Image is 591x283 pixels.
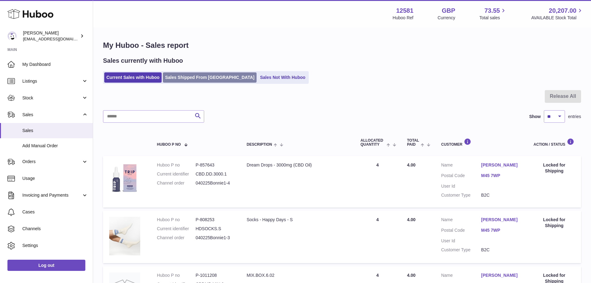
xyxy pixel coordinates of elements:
span: 20,207.00 [549,7,576,15]
strong: GBP [442,7,455,15]
div: Action / Status [534,138,575,147]
span: Listings [22,78,82,84]
td: 4 [354,211,401,263]
h1: My Huboo - Sales report [103,40,581,50]
span: 4.00 [407,162,415,167]
a: 20,207.00 AVAILABLE Stock Total [531,7,584,21]
h2: Sales currently with Huboo [103,57,183,65]
span: ALLOCATED Quantity [360,139,385,147]
dt: Channel order [157,180,196,186]
a: Sales Not With Huboo [258,72,307,83]
a: [PERSON_NAME] [481,162,521,168]
div: Locked for Shipping [534,162,575,174]
dd: HDSOCKS.S [195,226,234,232]
dt: Customer Type [441,247,481,253]
a: [PERSON_NAME] [481,272,521,278]
span: 4.00 [407,273,415,278]
div: MIX.BOX.6.02 [247,272,348,278]
span: entries [568,114,581,120]
dt: Current identifier [157,171,196,177]
div: Socks - Happy Days - S [247,217,348,223]
dt: Postal Code [441,173,481,180]
div: [PERSON_NAME] [23,30,79,42]
span: 4.00 [407,217,415,222]
span: Huboo P no [157,143,181,147]
div: Dream Drops - 3000mg (CBD Oil) [247,162,348,168]
div: Locked for Shipping [534,217,575,229]
dt: Name [441,217,481,224]
span: Invoicing and Payments [22,192,82,198]
div: Currency [438,15,455,21]
span: Stock [22,95,82,101]
span: Orders [22,159,82,165]
dt: User Id [441,238,481,244]
span: Usage [22,176,88,181]
div: Customer [441,138,521,147]
div: Huboo Ref [393,15,414,21]
dd: B2C [481,192,521,198]
span: Sales [22,128,88,134]
span: [EMAIL_ADDRESS][DOMAIN_NAME] [23,36,91,41]
label: Show [529,114,541,120]
dt: Name [441,272,481,280]
span: Total sales [479,15,507,21]
a: Current Sales with Huboo [104,72,162,83]
td: 4 [354,156,401,208]
dt: Huboo P no [157,217,196,223]
a: 73.55 Total sales [479,7,507,21]
dt: Channel order [157,235,196,241]
dt: Huboo P no [157,162,196,168]
span: AVAILABLE Stock Total [531,15,584,21]
dt: Customer Type [441,192,481,198]
span: Settings [22,243,88,249]
span: 73.55 [484,7,500,15]
dd: CBD.DD.3000.1 [195,171,234,177]
dt: Huboo P no [157,272,196,278]
strong: 12581 [396,7,414,15]
span: Sales [22,112,82,118]
span: Description [247,143,272,147]
a: Sales Shipped From [GEOGRAPHIC_DATA] [163,72,257,83]
dd: 040225Bonnie1-4 [195,180,234,186]
a: [PERSON_NAME] [481,217,521,223]
img: 125811695830058.jpg [109,217,140,255]
dd: 040225Bonnie1-3 [195,235,234,241]
dd: P-808253 [195,217,234,223]
span: My Dashboard [22,62,88,67]
dd: P-1011208 [195,272,234,278]
a: Log out [7,260,85,271]
dd: B2C [481,247,521,253]
span: Total paid [407,139,419,147]
span: Cases [22,209,88,215]
dt: Name [441,162,481,170]
span: Channels [22,226,88,232]
dt: User Id [441,183,481,189]
dt: Postal Code [441,227,481,235]
dd: P-857643 [195,162,234,168]
a: M45 7WP [481,227,521,233]
img: 1694773909.png [109,162,140,193]
span: Add Manual Order [22,143,88,149]
dt: Current identifier [157,226,196,232]
a: M45 7WP [481,173,521,179]
img: internalAdmin-12581@internal.huboo.com [7,31,17,41]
